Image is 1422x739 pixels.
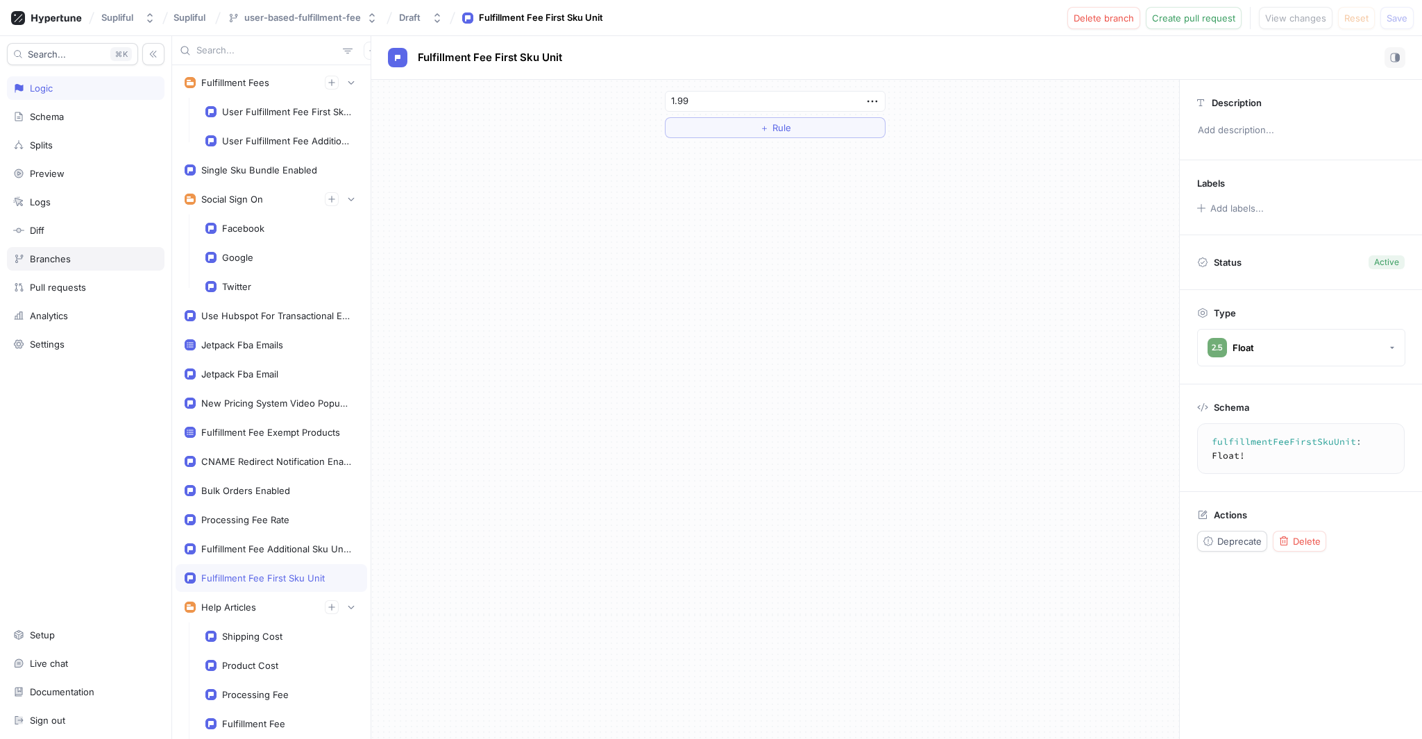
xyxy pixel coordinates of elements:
[7,680,164,704] a: Documentation
[244,12,361,24] div: user-based-fulfillment-fee
[222,135,353,146] div: User Fulfillment Fee Additional Sku Units
[201,194,263,205] div: Social Sign On
[30,111,64,122] div: Schema
[30,658,68,669] div: Live chat
[1210,204,1264,213] div: Add labels...
[30,715,65,726] div: Sign out
[28,50,66,58] span: Search...
[1197,531,1267,552] button: Deprecate
[772,124,791,132] span: Rule
[110,47,132,61] div: K
[30,139,53,151] div: Splits
[1344,14,1369,22] span: Reset
[30,168,65,179] div: Preview
[1074,14,1134,22] span: Delete branch
[30,196,51,207] div: Logs
[1197,329,1405,366] button: Float
[760,124,769,132] span: ＋
[96,6,161,29] button: Supliful
[201,456,353,467] div: CNAME Redirect Notification Enabled
[479,11,603,25] div: Fulfillment Fee First Sku Unit
[30,629,55,640] div: Setup
[1338,7,1375,29] button: Reset
[201,427,340,438] div: Fulfillment Fee Exempt Products
[1152,14,1235,22] span: Create pull request
[1265,14,1326,22] span: View changes
[222,660,278,671] div: Product Cost
[1217,537,1262,545] span: Deprecate
[1146,7,1242,29] button: Create pull request
[201,543,353,554] div: Fulfillment Fee Additional Sku Units
[222,631,282,642] div: Shipping Cost
[1192,199,1267,217] button: Add labels...
[30,225,44,236] div: Diff
[393,6,448,29] button: Draft
[201,485,290,496] div: Bulk Orders Enabled
[201,310,353,321] div: Use Hubspot For Transactional Emails
[1259,7,1332,29] button: View changes
[222,223,264,234] div: Facebook
[1214,253,1242,272] p: Status
[1380,7,1414,29] button: Save
[201,77,269,88] div: Fulfillment Fees
[1203,430,1404,468] textarea: fulfillmentFeeFirstSkuUnit: Float!
[201,602,256,613] div: Help Articles
[222,281,251,292] div: Twitter
[30,253,71,264] div: Branches
[222,718,285,729] div: Fulfillment Fee
[665,91,886,112] input: Enter number here
[1233,342,1254,354] div: Float
[665,117,886,138] button: ＋Rule
[1192,119,1410,142] p: Add description...
[201,339,283,350] div: Jetpack Fba Emails
[1214,402,1249,413] p: Schema
[222,106,353,117] div: User Fulfillment Fee First Sku Unit
[1273,531,1326,552] button: Delete
[222,252,253,263] div: Google
[30,83,53,94] div: Logic
[30,686,94,697] div: Documentation
[1214,509,1247,520] p: Actions
[201,572,325,584] div: Fulfillment Fee First Sku Unit
[173,12,205,22] span: Supliful
[201,398,353,409] div: New Pricing System Video Popup Enabled
[30,339,65,350] div: Settings
[30,282,86,293] div: Pull requests
[196,44,337,58] input: Search...
[1067,7,1140,29] button: Delete branch
[222,6,383,29] button: user-based-fulfillment-fee
[7,43,138,65] button: Search...K
[30,310,68,321] div: Analytics
[418,52,562,63] span: Fulfillment Fee First Sku Unit
[1374,256,1399,269] div: Active
[222,689,289,700] div: Processing Fee
[201,368,278,380] div: Jetpack Fba Email
[1214,307,1236,318] p: Type
[1387,14,1407,22] span: Save
[1212,97,1262,108] p: Description
[399,12,421,24] div: Draft
[201,164,317,176] div: Single Sku Bundle Enabled
[101,12,133,24] div: Supliful
[1197,178,1225,189] p: Labels
[1293,537,1321,545] span: Delete
[201,514,289,525] div: Processing Fee Rate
